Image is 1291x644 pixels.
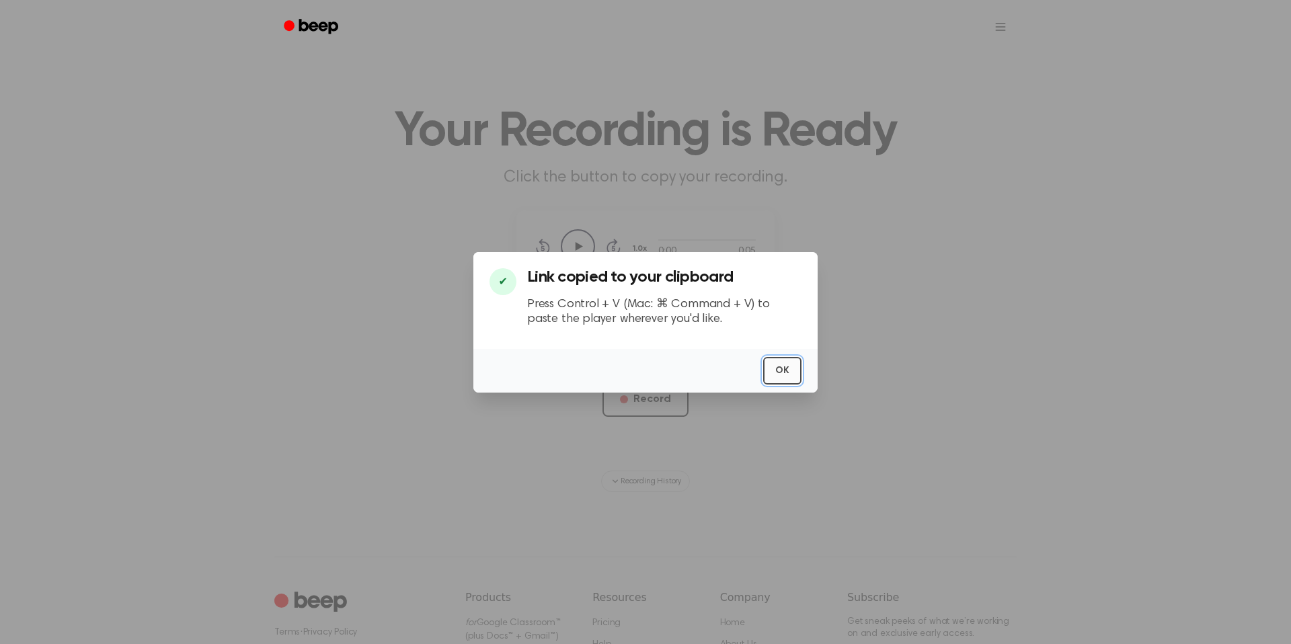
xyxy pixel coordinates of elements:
[527,268,801,286] h3: Link copied to your clipboard
[763,357,801,385] button: OK
[527,297,801,327] p: Press Control + V (Mac: ⌘ Command + V) to paste the player wherever you'd like.
[490,268,516,295] div: ✔
[274,14,350,40] a: Beep
[984,11,1017,43] button: Open menu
